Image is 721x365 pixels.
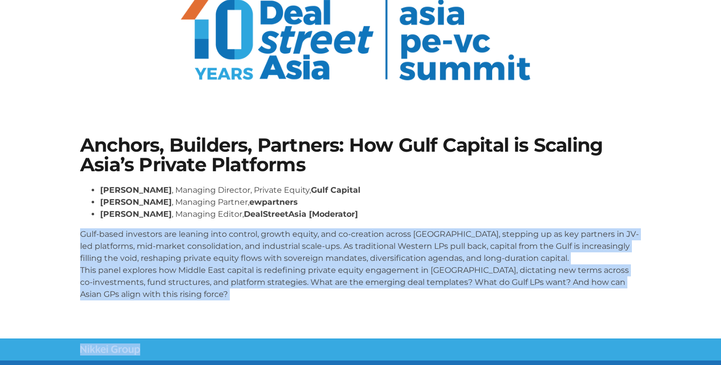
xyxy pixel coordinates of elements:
[100,209,172,219] strong: [PERSON_NAME]
[80,136,641,174] h1: Anchors, Builders, Partners: How Gulf Capital is Scaling Asia’s Private Platforms
[100,185,172,195] strong: [PERSON_NAME]
[80,228,641,300] p: Gulf-based investors are leaning into control, growth equity, and co-creation across [GEOGRAPHIC_...
[80,345,140,355] img: Nikkei Group
[311,185,360,195] strong: Gulf Capital
[249,197,298,207] strong: ewpartners
[100,184,641,196] li: , Managing Director, Private Equity,
[100,196,641,208] li: , Managing Partner,
[244,209,358,219] strong: DealStreetAsia [Moderator]
[100,208,641,220] li: , Managing Editor,
[100,197,172,207] strong: [PERSON_NAME]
